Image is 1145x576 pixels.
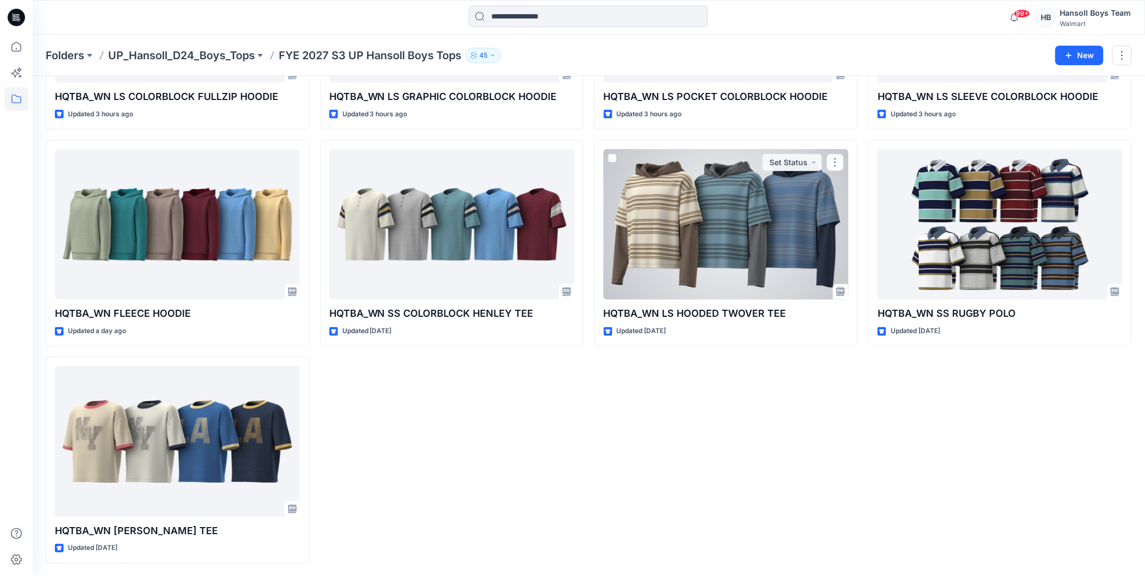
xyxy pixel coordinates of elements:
[68,109,133,120] p: Updated 3 hours ago
[1060,20,1131,28] div: Walmart
[55,149,300,300] a: HQTBA_WN FLEECE HOODIE
[466,48,501,63] button: 45
[55,89,300,104] p: HQTBA_WN LS COLORBLOCK FULLZIP HOODIE
[55,523,300,539] p: HQTBA_WN [PERSON_NAME] TEE
[891,109,956,120] p: Updated 3 hours ago
[1036,8,1056,27] div: HB
[108,48,255,63] a: UP_Hansoll_D24_Boys_Tops
[55,366,300,517] a: HQTBA_WN SS RINGER TEE
[46,48,84,63] a: Folders
[1055,46,1104,65] button: New
[279,48,461,63] p: FYE 2027 S3 UP Hansoll Boys Tops
[329,89,574,104] p: HQTBA_WN LS GRAPHIC COLORBLOCK HOODIE
[329,306,574,321] p: HQTBA_WN SS COLORBLOCK HENLEY TEE
[479,49,487,61] p: 45
[878,149,1123,300] a: HQTBA_WN SS RUGBY POLO
[1060,7,1131,20] div: Hansoll Boys Team
[604,149,849,300] a: HQTBA_WN LS HOODED TWOVER TEE
[329,149,574,300] a: HQTBA_WN SS COLORBLOCK HENLEY TEE
[617,109,682,120] p: Updated 3 hours ago
[342,325,392,337] p: Updated [DATE]
[68,543,117,554] p: Updated [DATE]
[604,306,849,321] p: HQTBA_WN LS HOODED TWOVER TEE
[55,306,300,321] p: HQTBA_WN FLEECE HOODIE
[891,325,940,337] p: Updated [DATE]
[878,306,1123,321] p: HQTBA_WN SS RUGBY POLO
[617,325,666,337] p: Updated [DATE]
[68,325,126,337] p: Updated a day ago
[342,109,408,120] p: Updated 3 hours ago
[604,89,849,104] p: HQTBA_WN LS POCKET COLORBLOCK HOODIE
[878,89,1123,104] p: HQTBA_WN LS SLEEVE COLORBLOCK HOODIE
[1014,9,1030,18] span: 99+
